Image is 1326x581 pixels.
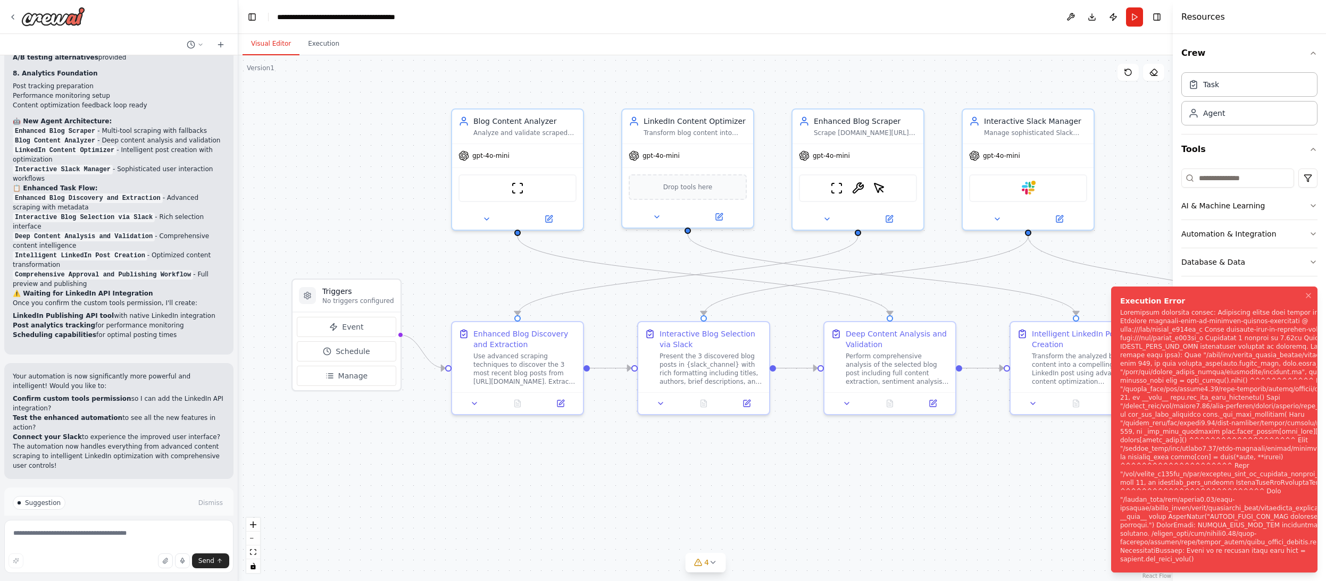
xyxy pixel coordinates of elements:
[13,290,153,297] strong: ⚠️ Waiting for LinkedIn API Integration
[13,395,131,402] strong: Confirm custom tools permission
[13,330,225,340] li: for optimal posting times
[247,64,274,72] div: Version 1
[859,213,919,225] button: Open in side panel
[1181,192,1317,220] button: AI & Machine Learning
[1181,200,1265,211] div: AI & Machine Learning
[13,117,112,125] strong: 🤖 New Agent Architecture:
[682,234,1081,315] g: Edge from b0192418-ff07-443a-946d-6049a18d42ea to 1b190efa-49ec-4eb0-85e0-b7833d7c5357
[473,329,577,350] div: Enhanced Blog Discovery and Extraction
[13,413,225,432] li: to see all the new features in action?
[13,127,97,136] code: Enhanced Blog Scraper
[13,81,225,91] li: Post tracking preparation
[13,251,147,260] code: Intelligent LinkedIn Post Creation
[13,53,225,62] li: provided
[962,363,1004,374] g: Edge from a74f940e-d10d-4c26-97f6-9cdde087ec4e to 1b190efa-49ec-4eb0-85e0-b7833d7c5357
[621,108,754,229] div: LinkedIn Content OptimizerTransform blog content into highly engaging LinkedIn posts with proper ...
[13,213,155,222] code: Interactive Blog Selection via Slack
[13,126,225,136] li: - Multi-tool scraping with fallbacks
[13,433,82,441] strong: Connect your Slack
[1181,164,1317,426] div: Tools
[644,116,747,127] div: LinkedIn Content Optimizer
[473,116,577,127] div: Blog Content Analyzer
[1022,182,1035,195] img: Slack
[512,236,895,315] g: Edge from d30767d0-8605-4324-b279-f669fe949173 to a74f940e-d10d-4c26-97f6-9cdde087ec4e
[158,553,173,568] button: Upload files
[984,129,1087,137] div: Manage sophisticated Slack interactions including interactive buttons for blog selection, approva...
[13,136,97,146] code: Blog Content Analyzer
[246,545,260,559] button: fit view
[13,91,225,100] li: Performance monitoring setup
[1032,352,1135,386] div: Transform the analyzed blog content into a compelling LinkedIn post using advanced content optimi...
[21,7,85,26] img: Logo
[13,136,225,145] li: - Deep content analysis and validation
[13,231,225,250] li: - Comprehensive content intelligence
[246,559,260,573] button: toggle interactivity
[13,164,225,183] li: - Sophisticated user interaction workflows
[1023,236,1267,315] g: Edge from 9d4f03a9-ebf5-40e5-9449-a6a7465a4359 to 9b0f3125-715a-4508-bb76-65a0a20fd247
[846,352,949,386] div: Perform comprehensive analysis of the selected blog post including full content extraction, senti...
[322,286,394,297] h3: Triggers
[13,54,98,61] strong: A/B testing alternatives
[1181,220,1317,248] button: Automation & Integration
[299,33,348,55] button: Execution
[663,182,713,192] span: Drop tools here
[13,432,225,442] li: to experience the improved user interface?
[1149,10,1164,24] button: Hide right sidebar
[13,270,193,280] code: Comprehensive Approval and Publishing Workflow
[823,321,956,415] div: Deep Content Analysis and ValidationPerform comprehensive analysis of the selected blog post incl...
[13,184,98,192] strong: 📋 Enhanced Task Flow:
[873,182,886,195] img: ScrapeElementFromWebsiteTool
[9,553,23,568] button: Improve this prompt
[704,557,709,568] span: 4
[1100,397,1137,410] button: Open in side panel
[1181,257,1245,267] div: Database & Data
[473,352,577,386] div: Use advanced scraping techniques to discover the 3 most recent blog posts from [URL][DOMAIN_NAME]...
[13,394,225,413] li: so I can add the LinkedIn API integration?
[962,108,1095,231] div: Interactive Slack ManagerManage sophisticated Slack interactions including interactive buttons fo...
[13,321,225,330] li: for performance monitoring
[1029,213,1089,225] button: Open in side panel
[914,397,951,410] button: Open in side panel
[813,151,850,160] span: gpt-4o-mini
[13,270,225,289] li: - Full preview and publishing
[1203,108,1225,119] div: Agent
[1054,397,1099,410] button: No output available
[297,341,396,361] button: Schedule
[13,100,225,110] li: Content optimization feedback loop ready
[13,193,163,203] code: Enhanced Blog Discovery and Extraction
[984,116,1087,127] div: Interactive Slack Manager
[1181,229,1277,239] div: Automation & Integration
[196,498,225,508] button: Dismiss
[245,10,260,24] button: Hide left sidebar
[1181,11,1225,23] h4: Resources
[13,372,225,391] p: Your automation is now significantly more powerful and intelligent! Would you like to:
[13,145,225,164] li: - Intelligent post creation with optimization
[342,322,363,332] span: Event
[297,317,396,337] button: Event
[13,414,122,422] strong: Test the enhanced automation
[1181,134,1317,164] button: Tools
[13,232,155,241] code: Deep Content Analysis and Validation
[1181,276,1317,304] button: File & Document
[590,363,631,374] g: Edge from 4f2bf223-77d4-4d4a-84e0-0d034d06548c to 5b681f20-8967-4d21-9a96-7444d4f9726e
[1032,329,1135,350] div: Intelligent LinkedIn Post Creation
[1203,79,1219,90] div: Task
[473,129,577,137] div: Analyze and validate scraped blog content for quality, extract metadata, perform sentiment analys...
[698,236,1033,315] g: Edge from 9d4f03a9-ebf5-40e5-9449-a6a7465a4359 to 5b681f20-8967-4d21-9a96-7444d4f9726e
[212,38,229,51] button: Start a new chat
[519,213,579,225] button: Open in side panel
[246,518,260,532] button: zoom in
[277,12,397,22] nav: breadcrumb
[643,151,680,160] span: gpt-4o-mini
[338,371,368,381] span: Manage
[25,499,61,507] span: Suggestion
[660,329,763,350] div: Interactive Blog Selection via Slack
[685,553,726,572] button: 4
[322,297,394,305] p: No triggers configured
[297,366,396,386] button: Manage
[1181,38,1317,68] button: Crew
[868,397,913,410] button: No output available
[246,532,260,545] button: zoom out
[660,352,763,386] div: Present the 3 discovered blog posts in {slack_channel} with rich formatting including titles, aut...
[512,236,863,315] g: Edge from bf5cff7f-0b97-487c-8392-d7a58dd3f858 to 4f2bf223-77d4-4d4a-84e0-0d034d06548c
